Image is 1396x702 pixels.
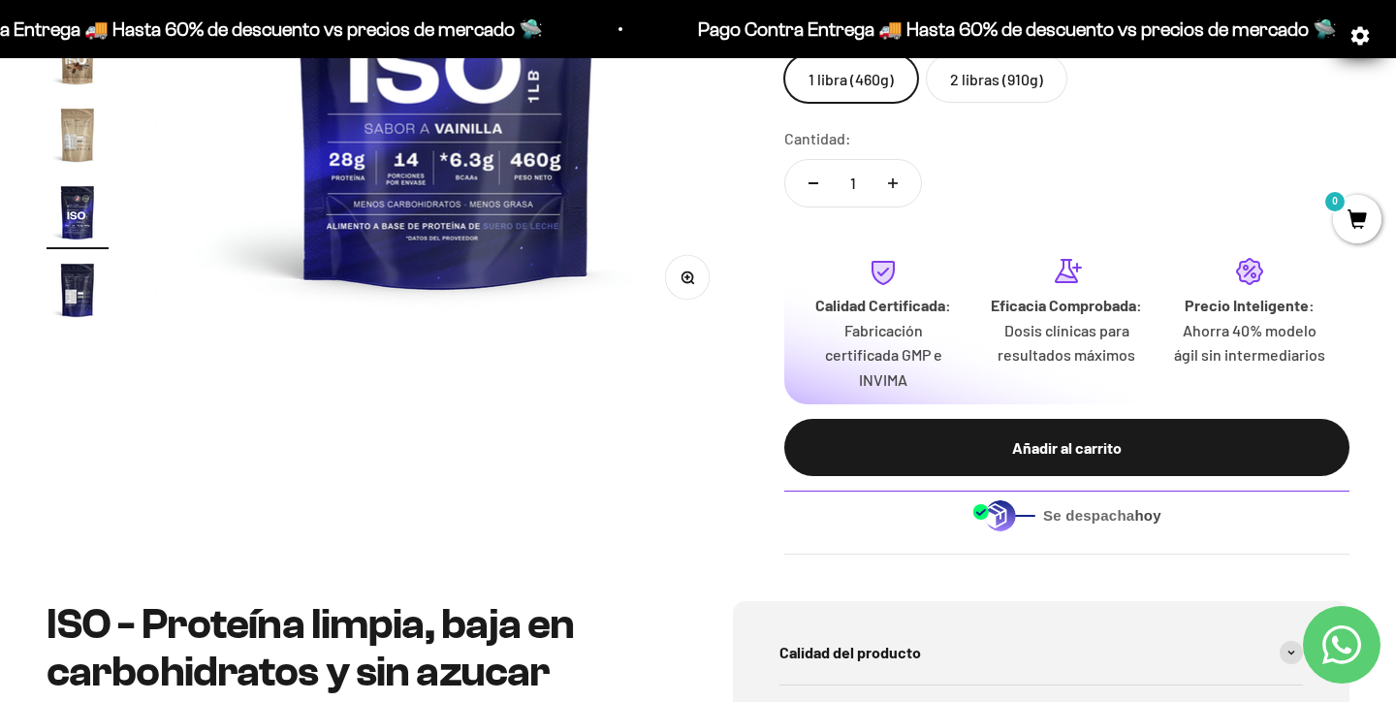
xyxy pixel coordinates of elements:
img: Proteína Aislada (ISO) [47,181,109,243]
div: Un mensaje de garantía de satisfacción visible. [23,188,401,222]
button: Reducir cantidad [785,160,841,207]
span: Enviar [317,289,399,322]
mark: 0 [1323,190,1347,213]
div: Un aval de expertos o estudios clínicos en la página. [23,92,401,144]
p: Ahorra 40% modelo ágil sin intermediarios [1174,318,1326,367]
div: Click to open the Convert QA Overlay Panel [1348,24,1372,48]
div: Más detalles sobre la fecha exacta de entrega. [23,149,401,183]
button: Ir al artículo 16 [47,181,109,249]
b: hoy [1134,507,1160,524]
p: Pago Contra Entrega 🚚 Hasta 60% de descuento vs precios de mercado 🛸 [695,14,1334,45]
summary: Calidad del producto [779,621,1303,685]
div: Añadir al carrito [823,435,1311,461]
button: Ir al artículo 17 [47,259,109,327]
label: Cantidad: [784,126,851,151]
button: Ir al artículo 14 [47,26,109,94]
p: Fabricación certificada GMP e INVIMA [808,318,960,393]
div: La confirmación de la pureza de los ingredientes. [23,227,401,279]
button: Ir al artículo 15 [47,104,109,172]
strong: Eficacia Comprobada: [991,296,1142,314]
p: ¿Qué te daría la seguridad final para añadir este producto a tu carrito? [23,31,401,76]
strong: Calidad Certificada: [815,296,951,314]
button: Añadir al carrito [784,419,1349,477]
img: Proteína Aislada (ISO) [47,259,109,321]
button: Enviar [315,289,401,322]
p: Dosis clínicas para resultados máximos [991,318,1143,367]
span: Calidad del producto [779,640,921,665]
img: Proteína Aislada (ISO) [47,104,109,166]
span: Se despacha [1043,505,1161,526]
button: Aumentar cantidad [865,160,921,207]
a: 0 [1333,210,1381,232]
strong: Precio Inteligente: [1185,296,1315,314]
img: Despacho sin intermediarios [972,499,1035,531]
